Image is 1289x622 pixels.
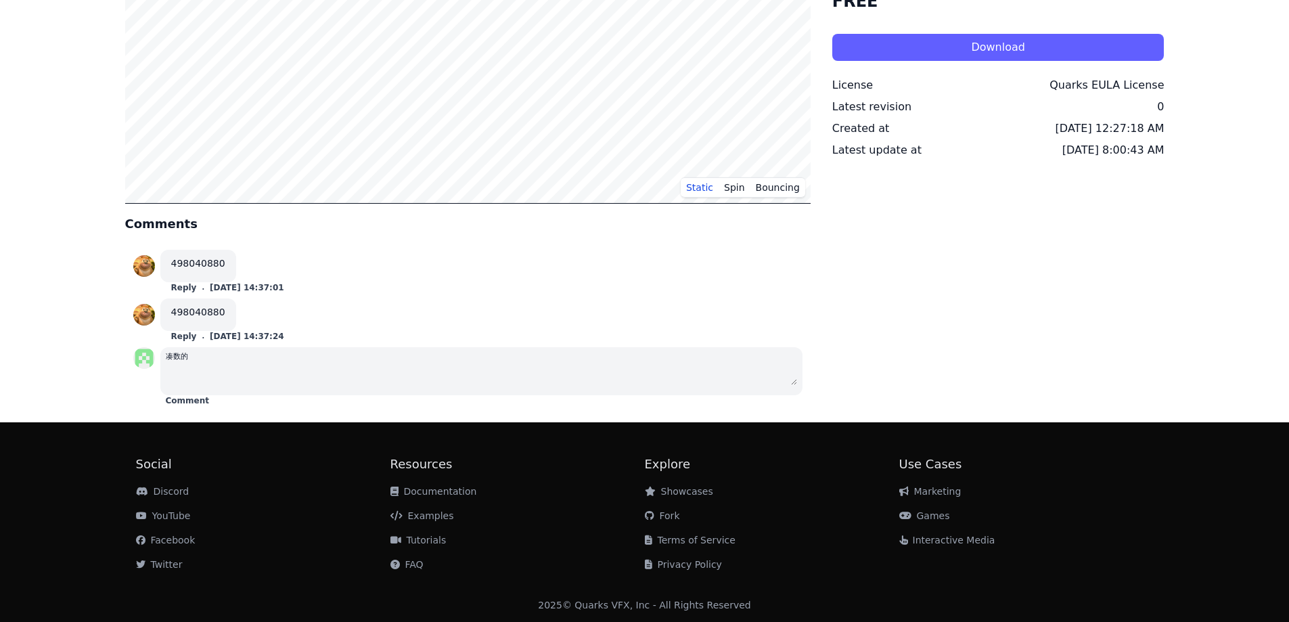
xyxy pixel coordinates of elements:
[166,395,209,406] button: Comment
[1056,120,1164,137] div: [DATE] 12:27:18 AM
[136,535,196,546] a: Facebook
[538,598,751,612] div: 2025 © Quarks VFX, Inc - All Rights Reserved
[390,486,477,497] a: Documentation
[832,77,873,93] div: License
[171,282,197,293] button: Reply
[202,284,204,292] small: .
[133,255,155,277] img: profile
[133,347,155,369] img: profile
[171,331,197,342] button: Reply
[645,510,680,521] a: Fork
[390,510,454,521] a: Examples
[645,455,899,474] h2: Explore
[390,455,645,474] h2: Resources
[645,486,713,497] a: Showcases
[750,177,805,198] button: Bouncing
[645,535,736,546] a: Terms of Service
[832,99,911,115] div: Latest revision
[719,177,750,198] button: Spin
[832,34,1164,61] button: Download
[166,352,188,361] small: 凑数的
[390,535,447,546] a: Tutorials
[1049,77,1164,93] div: Quarks EULA License
[136,510,191,521] a: YouTube
[899,455,1154,474] h2: Use Cases
[645,559,722,570] a: Privacy Policy
[1157,99,1164,115] div: 0
[899,486,962,497] a: Marketing
[832,142,922,158] div: Latest update at
[125,215,811,234] h4: Comments
[681,177,719,198] button: Static
[899,535,995,546] a: Interactive Media
[899,510,950,521] a: Games
[171,258,225,269] a: 498040880
[136,486,189,497] a: Discord
[136,559,183,570] a: Twitter
[136,455,390,474] h2: Social
[390,559,424,570] a: FAQ
[1062,142,1164,158] div: [DATE] 8:00:43 AM
[202,332,204,341] small: .
[210,331,284,342] button: [DATE] 14:37:24
[171,307,225,317] a: 498040880
[210,282,284,293] button: [DATE] 14:37:01
[133,304,155,326] img: profile
[832,120,889,137] div: Created at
